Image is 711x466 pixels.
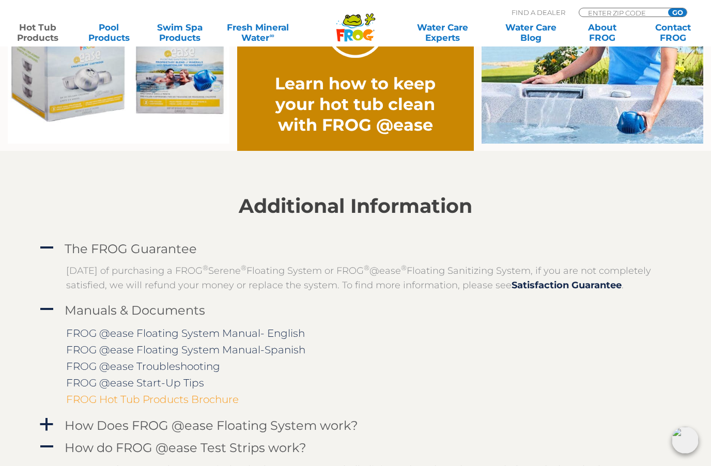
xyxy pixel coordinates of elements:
sup: ® [241,263,246,272]
h4: How Does FROG @ease Floating System work? [65,418,358,432]
a: FROG @ease Floating System Manual- English [66,327,305,339]
h4: How do FROG @ease Test Strips work? [65,441,306,455]
a: Fresh MineralWater∞ [223,22,292,43]
a: FROG @ease Start-Up Tips [66,377,204,389]
a: A The FROG Guarantee [38,239,673,258]
a: A How do FROG @ease Test Strips work? [38,438,673,457]
span: A [39,439,54,455]
span: A [39,302,54,317]
a: Swim SpaProducts [152,22,208,43]
sup: ® [364,263,369,272]
a: a How Does FROG @ease Floating System work? [38,416,673,435]
sup: ® [401,263,407,272]
p: [DATE] of purchasing a FROG Serene Floating System or FROG @ease Floating Sanitizing System, if y... [66,263,660,292]
a: PoolProducts [81,22,136,43]
a: Water CareExperts [398,22,488,43]
a: Water CareBlog [503,22,559,43]
a: A Manuals & Documents [38,301,673,320]
span: a [39,417,54,432]
a: FROG @ease Floating System Manual-Spanish [66,344,305,356]
input: Zip Code Form [587,8,657,17]
a: Satisfaction Guarantee [512,279,622,291]
sup: ∞ [269,32,274,39]
h4: Manuals & Documents [65,303,205,317]
input: GO [668,8,687,17]
a: FROG @ease Troubleshooting [66,360,220,372]
span: A [39,240,54,256]
h2: Learn how to keep your hot tub clean with FROG @ease [261,73,451,135]
p: Find A Dealer [512,8,565,17]
h2: Additional Information [38,195,673,218]
a: FROG Hot Tub Products Brochure [66,393,239,406]
h4: The FROG Guarantee [65,242,197,256]
a: ContactFROG [645,22,701,43]
a: AboutFROG [575,22,630,43]
img: openIcon [672,427,699,454]
sup: ® [203,263,208,272]
a: Hot TubProducts [10,22,66,43]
